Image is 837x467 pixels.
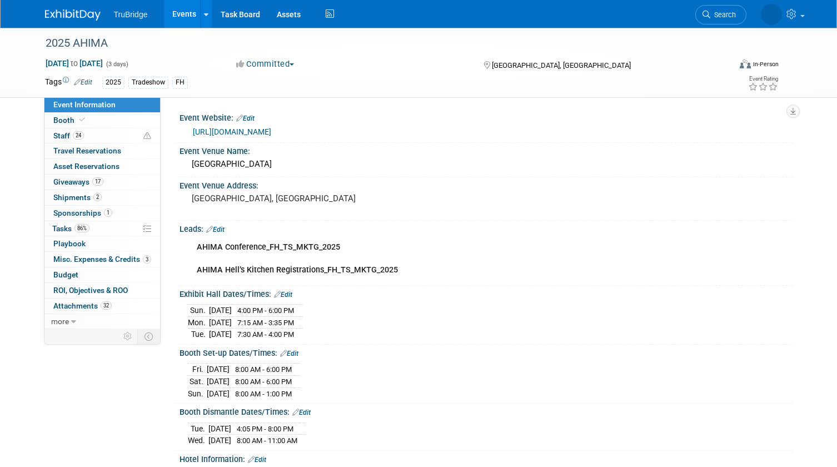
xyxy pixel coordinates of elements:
td: Personalize Event Tab Strip [118,329,138,344]
span: Asset Reservations [53,162,119,171]
a: Travel Reservations [44,143,160,158]
td: [DATE] [209,316,232,329]
span: 1 [104,208,112,217]
div: 2025 AHIMA [42,33,716,53]
a: Edit [292,409,311,416]
td: Tue. [188,329,209,340]
b: AHIMA Conference_FH_TS_MKTG_2025 [197,242,340,252]
span: 24 [73,131,84,140]
div: Event Venue Address: [180,177,793,191]
span: 8:00 AM - 1:00 PM [235,390,292,398]
div: Event Format [670,58,779,74]
a: Misc. Expenses & Credits3 [44,252,160,267]
span: 4:00 PM - 6:00 PM [237,306,294,315]
span: 7:30 AM - 4:00 PM [237,330,294,339]
span: Shipments [53,193,102,202]
a: Giveaways17 [44,175,160,190]
button: Committed [232,58,298,70]
td: Tue. [188,423,208,435]
a: Attachments32 [44,299,160,314]
span: [DATE] [DATE] [45,58,103,68]
span: Giveaways [53,177,103,186]
span: Sponsorships [53,208,112,217]
span: Attachments [53,301,112,310]
td: Fri. [188,364,207,376]
img: ExhibitDay [45,9,101,21]
td: Sat. [188,376,207,388]
span: (3 days) [105,61,128,68]
td: [DATE] [207,376,230,388]
div: Event Venue Name: [180,143,793,157]
span: Tasks [52,224,89,233]
div: FH [172,77,188,88]
a: Event Information [44,97,160,112]
span: Misc. Expenses & Credits [53,255,151,264]
img: Format-Inperson.png [740,59,751,68]
pre: [GEOGRAPHIC_DATA], [GEOGRAPHIC_DATA] [192,193,423,203]
div: Event Rating [748,76,778,82]
span: Search [710,11,736,19]
a: Staff24 [44,128,160,143]
a: Playbook [44,236,160,251]
span: Potential Scheduling Conflict -- at least one attendee is tagged in another overlapping event. [143,131,151,141]
span: 2 [93,193,102,201]
span: Staff [53,131,84,140]
td: Tags [45,76,92,89]
div: Leads: [180,221,793,235]
td: [DATE] [207,387,230,399]
a: Edit [74,78,92,86]
span: Budget [53,270,78,279]
a: Edit [274,291,292,299]
td: [DATE] [207,364,230,376]
span: TruBridge [114,10,148,19]
td: [DATE] [208,435,231,446]
span: 4:05 PM - 8:00 PM [237,425,293,433]
a: ROI, Objectives & ROO [44,283,160,298]
a: Sponsorships1 [44,206,160,221]
span: to [69,59,79,68]
div: Booth Dismantle Dates/Times: [180,404,793,418]
a: Budget [44,267,160,282]
td: Toggle Event Tabs [137,329,160,344]
td: Sun. [188,305,209,317]
td: Wed. [188,435,208,446]
a: Edit [236,115,255,122]
span: 17 [92,177,103,186]
div: Booth Set-up Dates/Times: [180,345,793,359]
span: 3 [143,255,151,264]
span: Playbook [53,239,86,248]
span: 8:00 AM - 6:00 PM [235,365,292,374]
div: [GEOGRAPHIC_DATA] [188,156,784,173]
td: [DATE] [209,329,232,340]
span: 86% [74,224,89,232]
span: Event Information [53,100,116,109]
td: Mon. [188,316,209,329]
a: Booth [44,113,160,128]
img: Marg Louwagie [761,4,782,25]
td: Sun. [188,387,207,399]
div: In-Person [753,60,779,68]
a: [URL][DOMAIN_NAME] [193,127,271,136]
span: 32 [101,301,112,310]
span: Travel Reservations [53,146,121,155]
span: [GEOGRAPHIC_DATA], [GEOGRAPHIC_DATA] [492,61,631,69]
div: 2025 [102,77,124,88]
i: Booth reservation complete [79,117,85,123]
a: Shipments2 [44,190,160,205]
span: more [51,317,69,326]
div: Exhibit Hall Dates/Times: [180,286,793,300]
a: more [44,314,160,329]
div: Hotel Information: [180,451,793,465]
a: Edit [280,350,298,357]
span: 7:15 AM - 3:35 PM [237,319,294,327]
span: Booth [53,116,87,125]
span: 8:00 AM - 6:00 PM [235,377,292,386]
a: Asset Reservations [44,159,160,174]
div: Event Website: [180,110,793,124]
a: Search [695,5,746,24]
div: Tradeshow [128,77,168,88]
a: Edit [206,226,225,233]
td: [DATE] [208,423,231,435]
b: AHIMA Hell’s Kitchen Registrations_FH_TS_MKTG_2025 [197,265,398,275]
a: Tasks86% [44,221,160,236]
